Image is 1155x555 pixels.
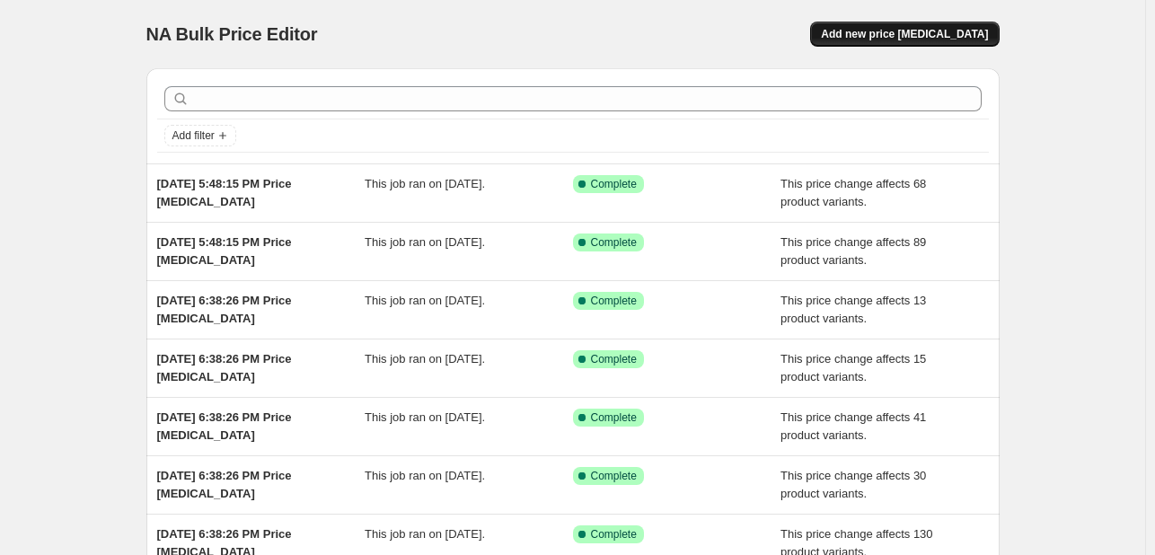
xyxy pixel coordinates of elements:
span: Complete [591,469,637,483]
span: [DATE] 5:48:15 PM Price [MEDICAL_DATA] [157,235,292,267]
span: Complete [591,177,637,191]
span: Complete [591,410,637,425]
span: This job ran on [DATE]. [365,410,485,424]
span: NA Bulk Price Editor [146,24,318,44]
span: This job ran on [DATE]. [365,469,485,482]
span: Add new price [MEDICAL_DATA] [821,27,988,41]
button: Add new price [MEDICAL_DATA] [810,22,999,47]
span: This price change affects 68 product variants. [780,177,926,208]
span: [DATE] 6:38:26 PM Price [MEDICAL_DATA] [157,294,292,325]
span: This price change affects 41 product variants. [780,410,926,442]
span: Complete [591,352,637,366]
span: This job ran on [DATE]. [365,294,485,307]
span: Complete [591,235,637,250]
button: Add filter [164,125,236,146]
span: This price change affects 30 product variants. [780,469,926,500]
span: Add filter [172,128,215,143]
span: This price change affects 89 product variants. [780,235,926,267]
span: [DATE] 6:38:26 PM Price [MEDICAL_DATA] [157,352,292,383]
span: This job ran on [DATE]. [365,527,485,541]
span: [DATE] 6:38:26 PM Price [MEDICAL_DATA] [157,469,292,500]
span: [DATE] 6:38:26 PM Price [MEDICAL_DATA] [157,410,292,442]
span: This job ran on [DATE]. [365,352,485,366]
span: [DATE] 5:48:15 PM Price [MEDICAL_DATA] [157,177,292,208]
span: This job ran on [DATE]. [365,235,485,249]
span: This job ran on [DATE]. [365,177,485,190]
span: Complete [591,527,637,542]
span: This price change affects 15 product variants. [780,352,926,383]
span: Complete [591,294,637,308]
span: This price change affects 13 product variants. [780,294,926,325]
